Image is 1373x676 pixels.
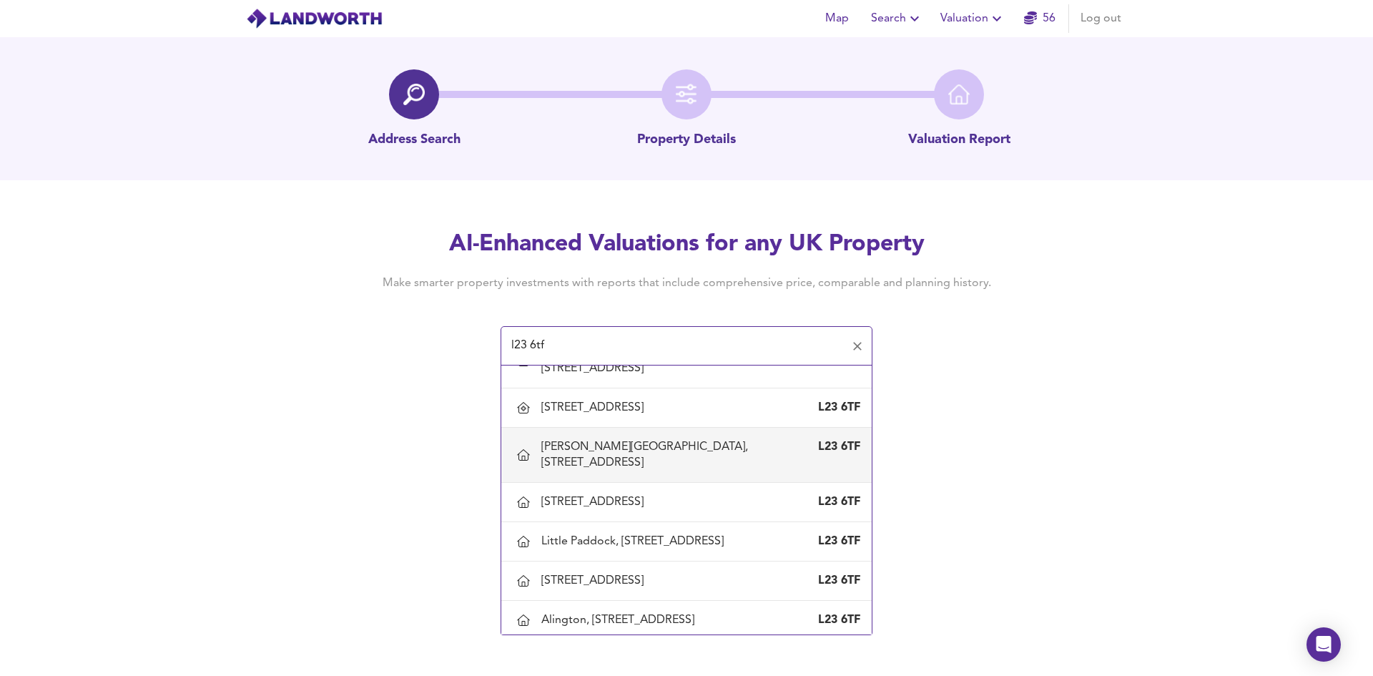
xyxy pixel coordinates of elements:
button: Log out [1075,4,1127,33]
div: L23 6TF [803,400,860,416]
img: search-icon [403,84,425,105]
span: Log out [1081,9,1121,29]
p: Valuation Report [908,131,1010,150]
div: Open Intercom Messenger [1306,627,1341,662]
div: Little Paddock, [STREET_ADDRESS] [541,534,729,549]
button: 56 [1017,4,1063,33]
div: L23 6TF [803,534,860,549]
div: L23 6TF [803,573,860,589]
span: Valuation [940,9,1005,29]
a: 56 [1024,9,1055,29]
img: filter-icon [676,84,697,105]
img: logo [246,8,383,29]
input: Enter a postcode to start... [507,333,845,360]
div: L23 6TF [803,494,860,510]
div: Alington, [STREET_ADDRESS] [541,612,700,628]
p: Address Search [368,131,461,150]
button: Valuation [935,4,1011,33]
button: Clear [847,336,867,356]
button: Map [814,4,860,33]
div: L23 6TF [803,612,860,628]
h2: AI-Enhanced Valuations for any UK Property [360,229,1013,260]
div: L23 6TF [803,439,860,455]
div: [STREET_ADDRESS] [541,573,649,589]
div: [STREET_ADDRESS] [541,400,649,416]
div: [STREET_ADDRESS] [541,494,649,510]
h4: Make smarter property investments with reports that include comprehensive price, comparable and p... [360,275,1013,291]
div: [PERSON_NAME][GEOGRAPHIC_DATA], [STREET_ADDRESS] [541,439,803,471]
p: Property Details [637,131,736,150]
button: Search [865,4,929,33]
span: Map [820,9,854,29]
span: Search [871,9,923,29]
img: home-icon [948,84,970,105]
